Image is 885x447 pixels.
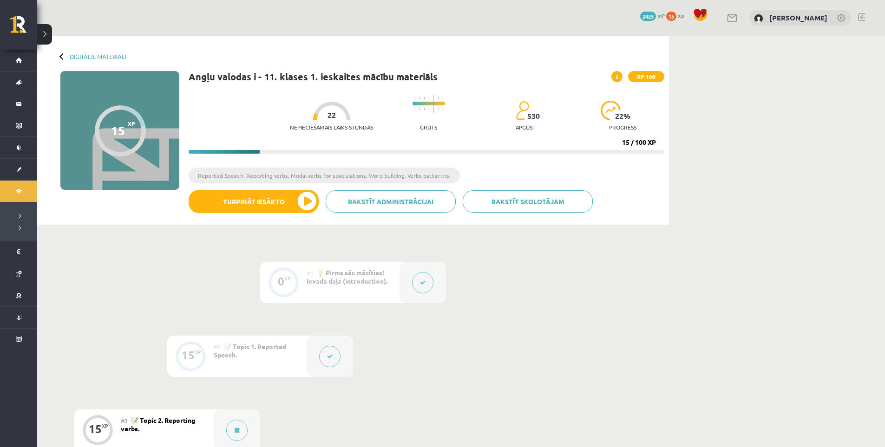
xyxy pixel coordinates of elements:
[628,71,664,82] span: XP 100
[214,343,221,350] span: #2
[428,108,429,110] img: icon-short-line-57e1e144782c952c97e751825c79c345078a6d821885a25fce030b3d8c18986b.svg
[640,12,656,21] span: 2423
[442,108,443,110] img: icon-short-line-57e1e144782c952c97e751825c79c345078a6d821885a25fce030b3d8c18986b.svg
[328,111,336,119] span: 22
[111,123,125,137] div: 15
[284,276,291,281] div: XP
[414,108,415,110] img: icon-short-line-57e1e144782c952c97e751825c79c345078a6d821885a25fce030b3d8c18986b.svg
[666,12,688,19] a: 15 xp
[419,108,420,110] img: icon-short-line-57e1e144782c952c97e751825c79c345078a6d821885a25fce030b3d8c18986b.svg
[189,190,319,213] button: Turpināt iesākto
[678,12,684,19] span: xp
[609,124,636,130] p: progress
[102,423,108,428] div: XP
[278,277,284,285] div: 0
[307,269,314,277] span: #1
[10,16,37,39] a: Rīgas 1. Tālmācības vidusskola
[214,342,286,359] span: 📝 Topic 1. Reported Speech.
[516,101,529,120] img: students-c634bb4e5e11cddfef0936a35e636f08e4e9abd3cc4e673bd6f9a4125e45ecb1.svg
[640,12,665,19] a: 2423 mP
[189,71,438,82] h1: Angļu valodas i - 11. klases 1. ieskaites mācību materiāls
[414,97,415,99] img: icon-short-line-57e1e144782c952c97e751825c79c345078a6d821885a25fce030b3d8c18986b.svg
[754,14,763,23] img: Rodrigo Skuja
[424,108,425,110] img: icon-short-line-57e1e144782c952c97e751825c79c345078a6d821885a25fce030b3d8c18986b.svg
[463,190,593,213] a: Rakstīt skolotājam
[89,425,102,433] div: 15
[420,124,437,130] p: Grūts
[601,101,621,120] img: icon-progress-161ccf0a02000e728c5f80fcf4c31c7af3da0e1684b2b1d7c360e028c24a22f1.svg
[527,112,540,120] span: 530
[424,97,425,99] img: icon-short-line-57e1e144782c952c97e751825c79c345078a6d821885a25fce030b3d8c18986b.svg
[326,190,456,213] a: Rakstīt administrācijai
[433,95,434,113] img: icon-long-line-d9ea69661e0d244f92f715978eff75569469978d946b2353a9bb055b3ed8787d.svg
[769,13,827,22] a: [PERSON_NAME]
[307,268,387,285] span: 💡 Pirms sāc mācīties! Ievada daļa (introduction).
[442,97,443,99] img: icon-short-line-57e1e144782c952c97e751825c79c345078a6d821885a25fce030b3d8c18986b.svg
[121,417,128,424] span: #3
[666,12,676,21] span: 15
[615,112,631,120] span: 22 %
[290,124,373,130] p: Nepieciešamais laiks stundās
[657,12,665,19] span: mP
[70,53,126,60] a: Digitālie materiāli
[419,97,420,99] img: icon-short-line-57e1e144782c952c97e751825c79c345078a6d821885a25fce030b3d8c18986b.svg
[189,168,460,183] li: Reported Speech. Reporting verbs. Modal verbs for speculations. Word building. Verbs pattertns.
[121,416,195,433] span: 📝 Topic 2. Reporting verbs.
[428,97,429,99] img: icon-short-line-57e1e144782c952c97e751825c79c345078a6d821885a25fce030b3d8c18986b.svg
[182,351,195,359] div: 15
[128,120,135,127] span: XP
[195,350,201,355] div: XP
[516,124,536,130] p: apgūst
